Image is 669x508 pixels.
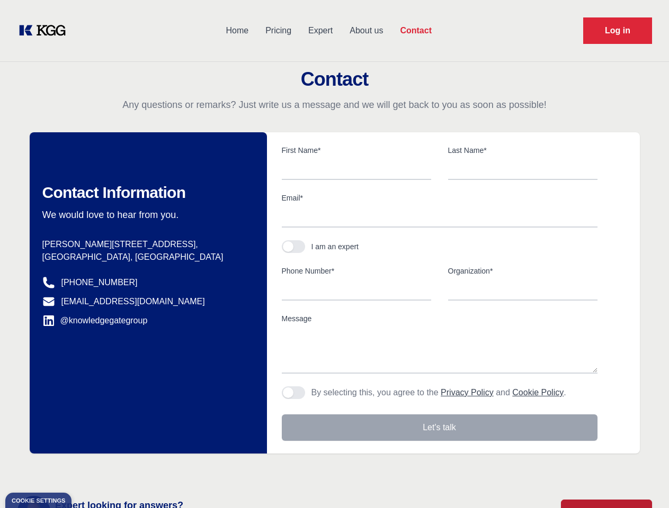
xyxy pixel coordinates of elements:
label: Message [282,313,597,324]
label: Email* [282,193,597,203]
h2: Contact [13,69,656,90]
p: By selecting this, you agree to the and . [311,386,566,399]
div: Cookie settings [12,498,65,504]
a: Request Demo [583,17,652,44]
label: Organization* [448,266,597,276]
a: KOL Knowledge Platform: Talk to Key External Experts (KEE) [17,22,74,39]
a: [PHONE_NUMBER] [61,276,138,289]
p: We would love to hear from you. [42,208,250,221]
a: About us [341,17,391,44]
a: Pricing [257,17,300,44]
label: Phone Number* [282,266,431,276]
a: Contact [391,17,440,44]
p: [GEOGRAPHIC_DATA], [GEOGRAPHIC_DATA] [42,251,250,264]
p: Any questions or remarks? Just write us a message and we will get back to you as soon as possible! [13,98,656,111]
a: Home [217,17,257,44]
h2: Contact Information [42,183,250,202]
label: Last Name* [448,145,597,156]
a: @knowledgegategroup [42,314,148,327]
label: First Name* [282,145,431,156]
a: Expert [300,17,341,44]
iframe: Chat Widget [616,457,669,508]
a: [EMAIL_ADDRESS][DOMAIN_NAME] [61,295,205,308]
a: Cookie Policy [512,388,564,397]
p: [PERSON_NAME][STREET_ADDRESS], [42,238,250,251]
a: Privacy Policy [441,388,494,397]
button: Let's talk [282,414,597,441]
div: I am an expert [311,241,359,252]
